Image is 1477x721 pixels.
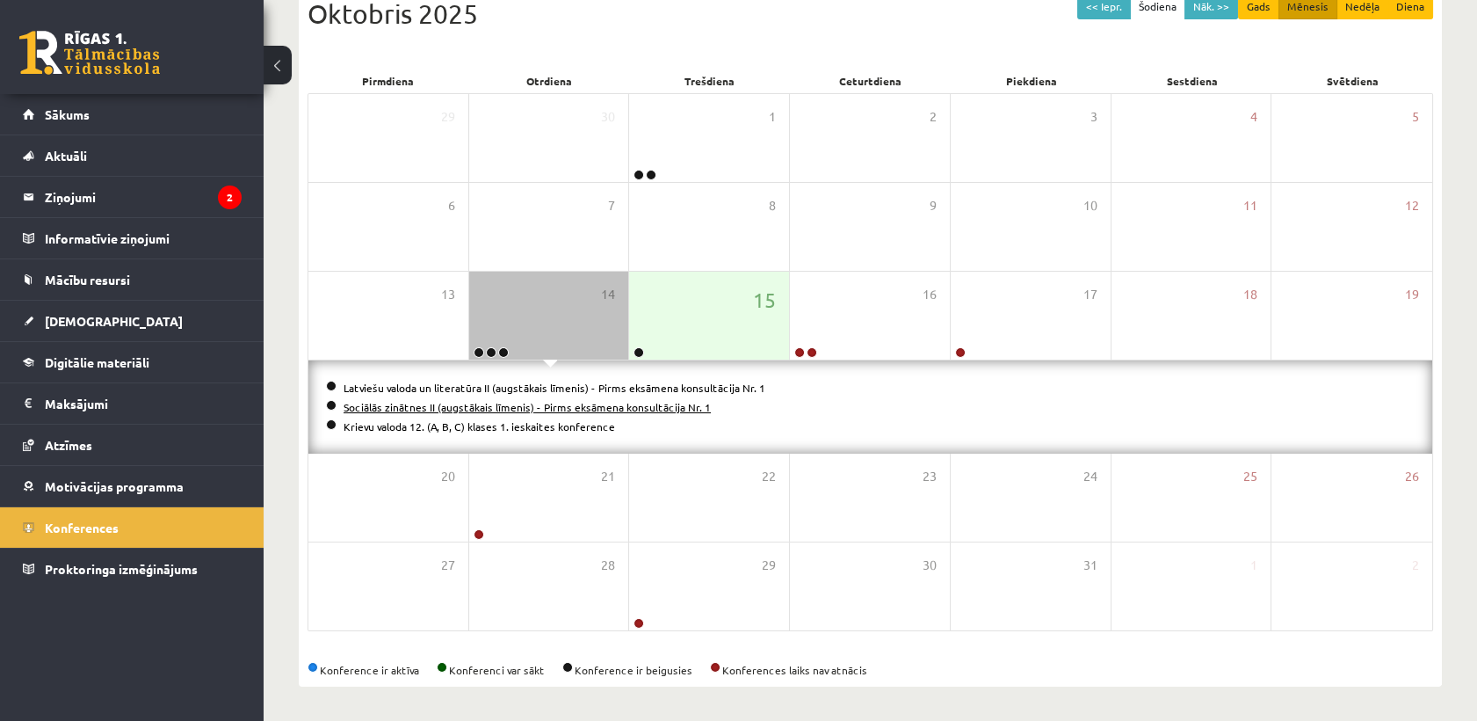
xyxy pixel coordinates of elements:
legend: Informatīvie ziņojumi [45,218,242,259]
a: Rīgas 1. Tālmācības vidusskola [19,31,160,75]
span: 26 [1405,467,1419,486]
span: Sākums [45,106,90,122]
a: Sākums [23,94,242,135]
a: Mācību resursi [23,259,242,300]
span: 7 [608,196,615,215]
span: 29 [441,107,455,127]
span: 30 [923,556,937,575]
span: 25 [1243,467,1257,486]
span: Motivācijas programma [45,478,184,494]
a: [DEMOGRAPHIC_DATA] [23,301,242,341]
a: Proktoringa izmēģinājums [23,549,242,589]
span: 29 [762,556,776,575]
span: 30 [601,107,615,127]
a: Aktuāli [23,135,242,176]
div: Ceturtdiena [790,69,951,93]
a: Konferences [23,507,242,548]
a: Digitālie materiāli [23,342,242,382]
span: 27 [441,556,455,575]
span: 15 [753,285,776,315]
div: Sestdiena [1111,69,1272,93]
span: 1 [769,107,776,127]
span: 11 [1243,196,1257,215]
span: 31 [1083,556,1097,575]
span: 21 [601,467,615,486]
span: 20 [441,467,455,486]
span: 2 [1412,556,1419,575]
a: Ziņojumi2 [23,177,242,217]
i: 2 [218,186,242,209]
a: Latviešu valoda un literatūra II (augstākais līmenis) - Pirms eksāmena konsultācija Nr. 1 [344,381,765,395]
span: 19 [1405,285,1419,304]
a: Sociālās zinātnes II (augstākais līmenis) - Pirms eksāmena konsultācija Nr. 1 [344,400,711,414]
span: Konferences [45,520,119,535]
div: Konference ir aktīva Konferenci var sākt Konference ir beigusies Konferences laiks nav atnācis [308,662,1433,678]
div: Otrdiena [468,69,629,93]
span: 17 [1083,285,1097,304]
a: Maksājumi [23,383,242,424]
span: 16 [923,285,937,304]
span: 23 [923,467,937,486]
span: 12 [1405,196,1419,215]
div: Svētdiena [1272,69,1433,93]
span: 4 [1250,107,1257,127]
span: Atzīmes [45,437,92,453]
a: Informatīvie ziņojumi [23,218,242,259]
span: 28 [601,556,615,575]
span: 22 [762,467,776,486]
span: Digitālie materiāli [45,354,149,370]
span: 10 [1083,196,1097,215]
a: Krievu valoda 12. (A, B, C) klases 1. ieskaites konference [344,419,615,433]
span: 9 [930,196,937,215]
span: 24 [1083,467,1097,486]
legend: Ziņojumi [45,177,242,217]
span: 13 [441,285,455,304]
a: Motivācijas programma [23,466,242,506]
span: 3 [1090,107,1097,127]
span: 5 [1412,107,1419,127]
span: 14 [601,285,615,304]
span: 6 [448,196,455,215]
span: 8 [769,196,776,215]
span: Proktoringa izmēģinājums [45,561,198,577]
span: 1 [1250,556,1257,575]
span: 2 [930,107,937,127]
legend: Maksājumi [45,383,242,424]
a: Atzīmes [23,425,242,465]
span: Mācību resursi [45,272,130,288]
span: 18 [1243,285,1257,304]
span: [DEMOGRAPHIC_DATA] [45,313,183,329]
span: Aktuāli [45,148,87,164]
div: Trešdiena [629,69,790,93]
div: Piekdiena [951,69,1111,93]
div: Pirmdiena [308,69,468,93]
